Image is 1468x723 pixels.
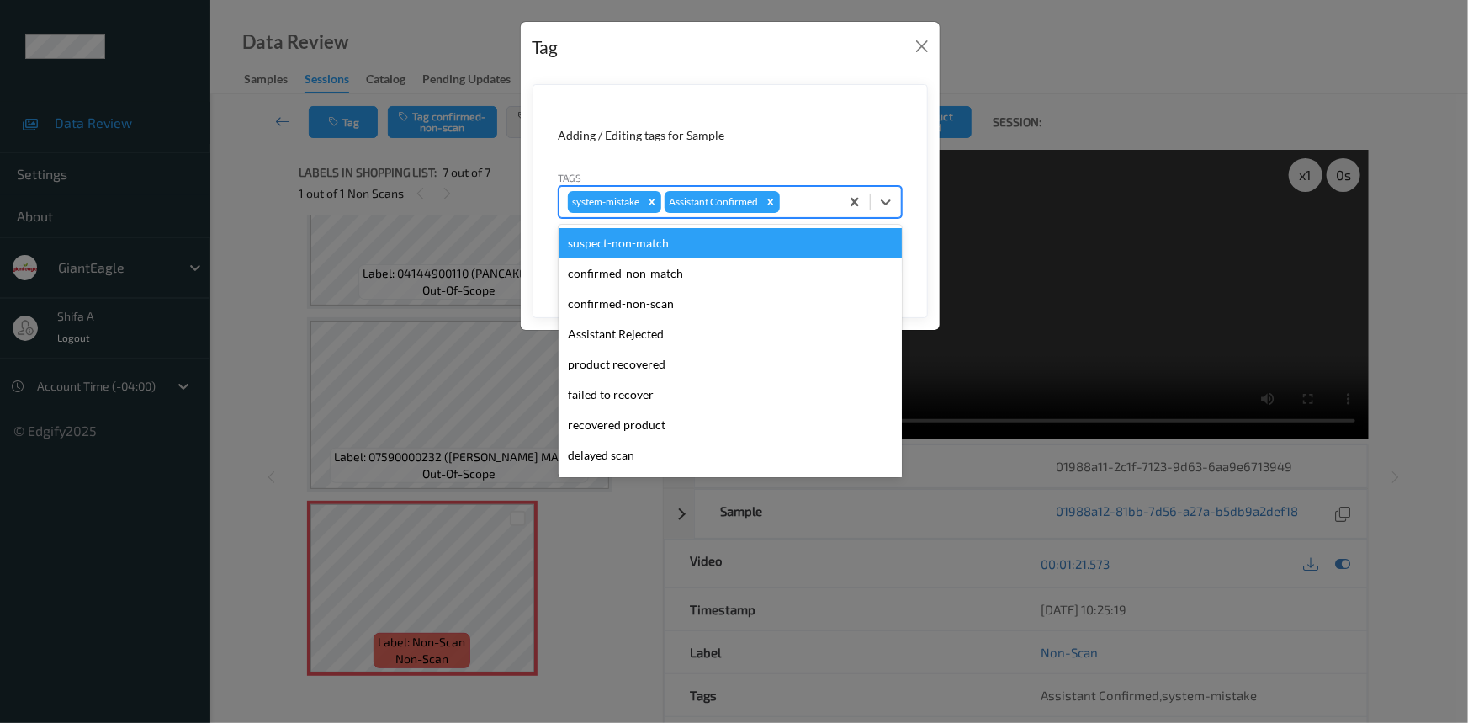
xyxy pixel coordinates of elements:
[559,380,902,410] div: failed to recover
[559,349,902,380] div: product recovered
[665,191,761,213] div: Assistant Confirmed
[559,127,902,144] div: Adding / Editing tags for Sample
[559,319,902,349] div: Assistant Rejected
[643,191,661,213] div: Remove system-mistake
[559,170,582,185] label: Tags
[559,289,902,319] div: confirmed-non-scan
[559,228,902,258] div: suspect-non-match
[559,410,902,440] div: recovered product
[559,258,902,289] div: confirmed-non-match
[568,191,643,213] div: system-mistake
[533,34,559,61] div: Tag
[761,191,780,213] div: Remove Assistant Confirmed
[559,440,902,470] div: delayed scan
[559,470,902,501] div: Unusual activity
[910,35,934,58] button: Close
